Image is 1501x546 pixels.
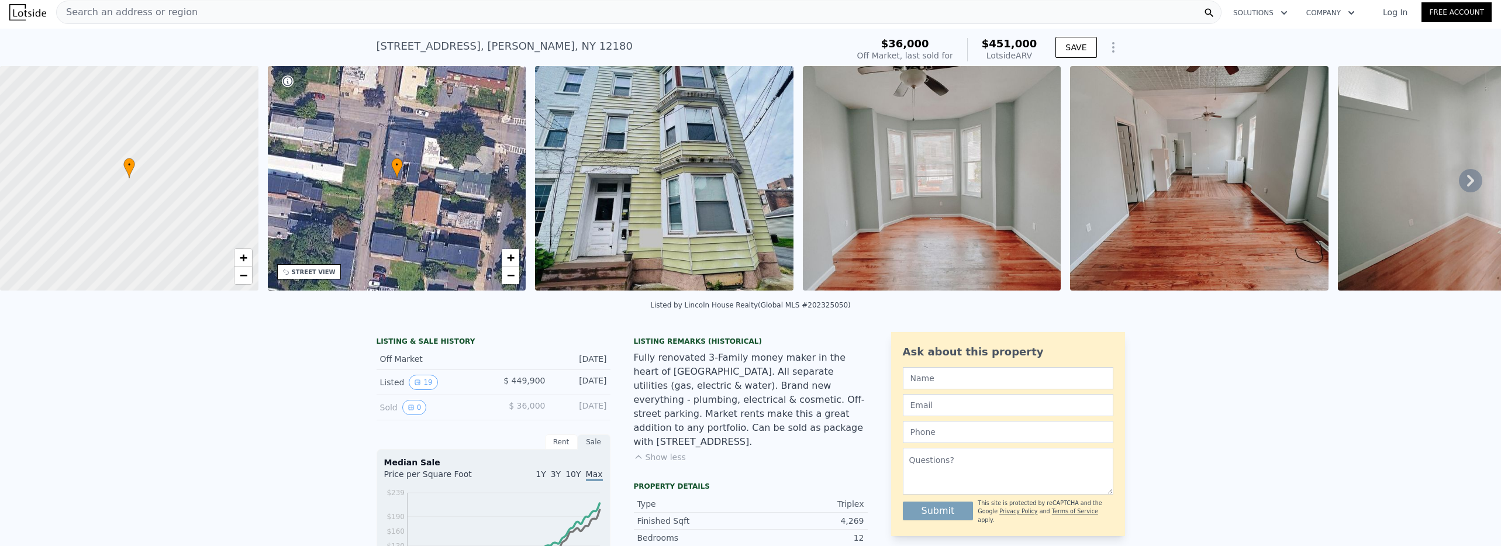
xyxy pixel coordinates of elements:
div: [DATE] [555,353,607,365]
div: LISTING & SALE HISTORY [377,337,610,348]
div: • [123,158,135,178]
div: Listed [380,375,484,390]
span: • [391,160,403,170]
button: Solutions [1224,2,1297,23]
span: • [123,160,135,170]
div: Triplex [751,498,864,510]
div: • [391,158,403,178]
input: Email [903,394,1113,416]
span: 10Y [565,469,581,479]
div: Price per Square Foot [384,468,494,487]
span: $451,000 [982,37,1037,50]
img: Sale: 141070572 Parcel: 70725749 [803,66,1061,291]
button: Company [1297,2,1364,23]
a: Zoom out [234,267,252,284]
input: Phone [903,421,1113,443]
div: Off Market, last sold for [857,50,953,61]
button: Show less [634,451,686,463]
div: Sold [380,400,484,415]
a: Zoom in [502,249,519,267]
div: STREET VIEW [292,268,336,277]
tspan: $190 [387,513,405,521]
button: Show Options [1102,36,1125,59]
button: SAVE [1055,37,1096,58]
div: Lotside ARV [982,50,1037,61]
div: Property details [634,482,868,491]
div: Off Market [380,353,484,365]
input: Name [903,367,1113,389]
span: $ 449,900 [503,376,545,385]
div: [DATE] [555,375,607,390]
img: Lotside [9,4,46,20]
div: [DATE] [555,400,607,415]
a: Zoom out [502,267,519,284]
div: 12 [751,532,864,544]
span: − [239,268,247,282]
div: Rent [545,434,578,450]
a: Terms of Service [1052,508,1098,514]
button: View historical data [409,375,437,390]
div: 4,269 [751,515,864,527]
span: $36,000 [881,37,929,50]
span: Max [586,469,603,481]
span: $ 36,000 [509,401,545,410]
span: + [239,250,247,265]
div: Ask about this property [903,344,1113,360]
div: This site is protected by reCAPTCHA and the Google and apply. [978,499,1113,524]
a: Free Account [1421,2,1492,22]
img: Sale: 141070572 Parcel: 70725749 [1070,66,1329,291]
div: Listed by Lincoln House Realty (Global MLS #202325050) [650,301,850,309]
span: Search an address or region [57,5,198,19]
div: Fully renovated 3-Family money maker in the heart of [GEOGRAPHIC_DATA]. All separate utilities (g... [634,351,868,449]
tspan: $160 [387,527,405,535]
a: Log In [1369,6,1421,18]
div: Bedrooms [637,532,751,544]
button: View historical data [402,400,427,415]
a: Zoom in [234,249,252,267]
span: + [507,250,515,265]
div: Listing Remarks (Historical) [634,337,868,346]
tspan: $239 [387,489,405,497]
div: Finished Sqft [637,515,751,527]
a: Privacy Policy [999,508,1037,514]
span: − [507,268,515,282]
span: 3Y [551,469,561,479]
img: Sale: 141070572 Parcel: 70725749 [535,66,793,291]
div: [STREET_ADDRESS] , [PERSON_NAME] , NY 12180 [377,38,633,54]
button: Submit [903,502,974,520]
div: Median Sale [384,457,603,468]
div: Sale [578,434,610,450]
span: 1Y [536,469,546,479]
div: Type [637,498,751,510]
